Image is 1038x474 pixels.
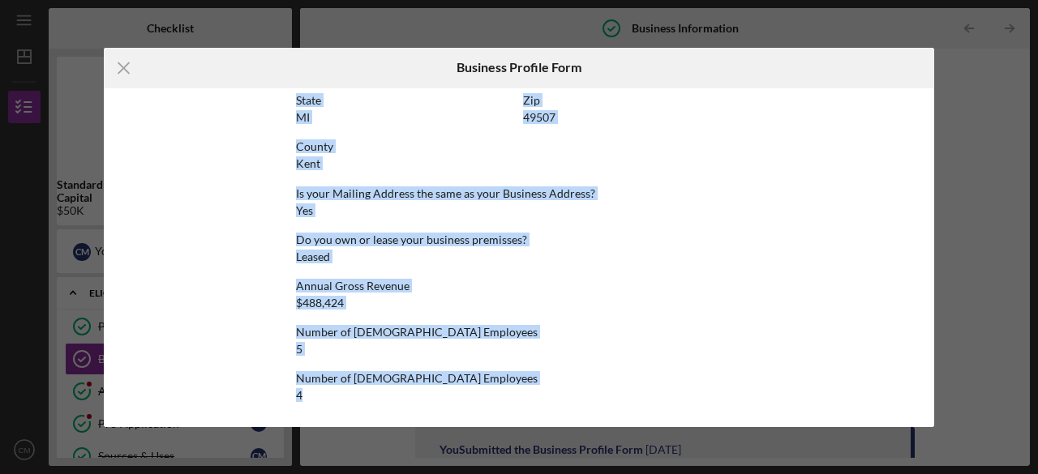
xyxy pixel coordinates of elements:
[296,187,742,200] div: Is your Mailing Address the same as your Business Address?
[296,326,742,339] div: Number of [DEMOGRAPHIC_DATA] Employees
[296,372,742,385] div: Number of [DEMOGRAPHIC_DATA] Employees
[296,343,302,356] div: 5
[296,389,302,402] div: 4
[296,297,344,310] div: $488,424
[296,280,742,293] div: Annual Gross Revenue
[523,111,555,124] div: 49507
[296,204,313,217] div: Yes
[523,94,742,107] div: Zip
[296,140,742,153] div: County
[296,111,310,124] div: MI
[296,157,320,170] div: Kent
[296,233,742,246] div: Do you own or lease your business premisses?
[457,60,581,75] h6: Business Profile Form
[296,94,515,107] div: State
[296,250,330,263] div: Leased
